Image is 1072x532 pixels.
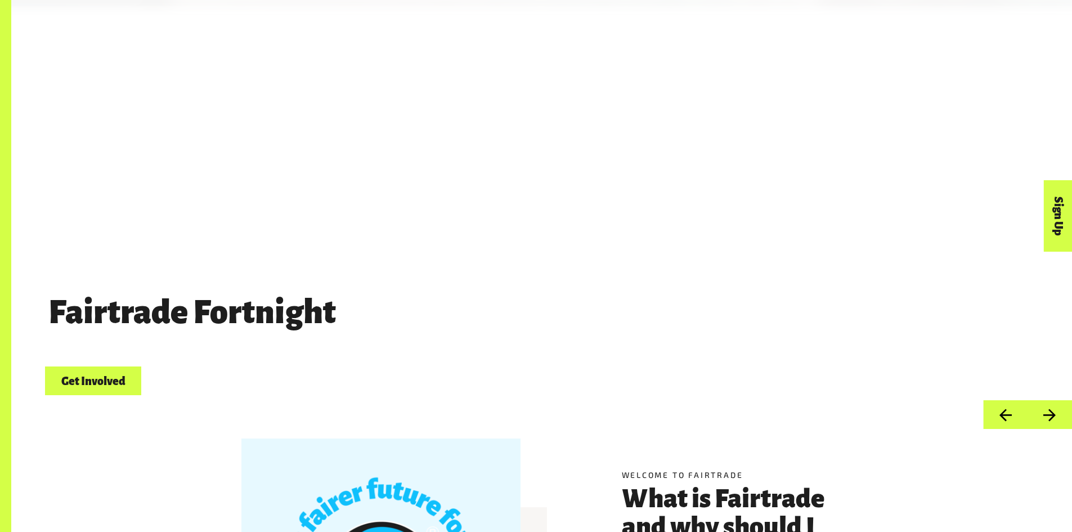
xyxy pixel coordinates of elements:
button: Previous [983,400,1028,429]
button: Next [1028,400,1072,429]
h5: Welcome to Fairtrade [622,469,842,481]
span: Fairtrade Fortnight [45,294,340,330]
p: [DATE] - [DATE] [45,339,871,362]
a: Get Involved [45,366,141,395]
